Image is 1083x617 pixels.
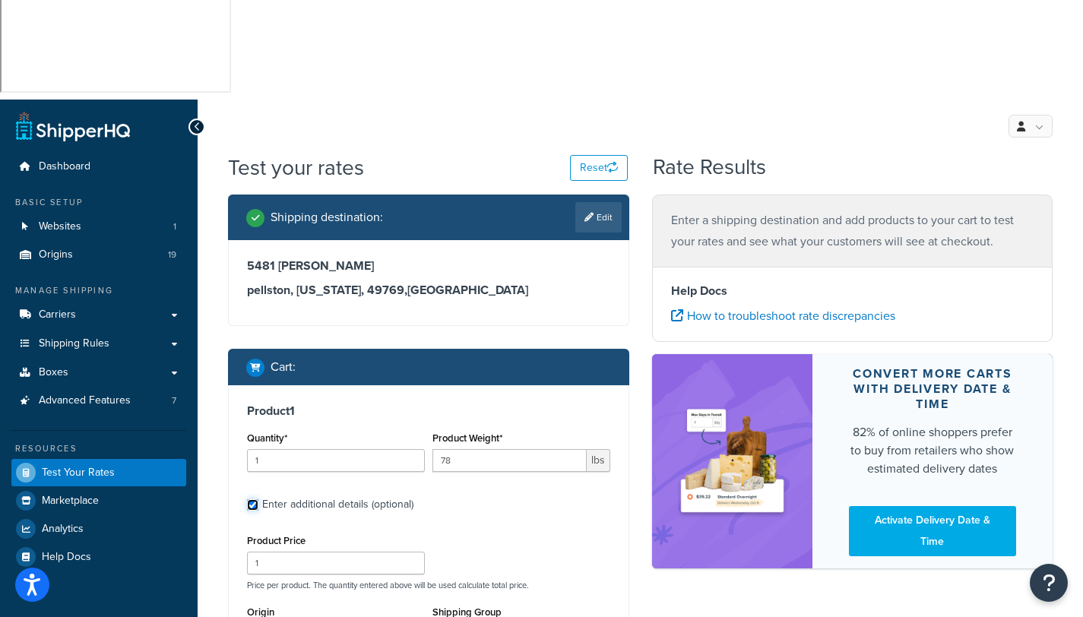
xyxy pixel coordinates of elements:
[671,307,895,324] a: How to troubleshoot rate discrepancies
[247,535,306,546] label: Product Price
[11,213,186,241] li: Websites
[247,432,287,444] label: Quantity*
[11,301,186,329] a: Carriers
[172,394,176,407] span: 7
[42,495,99,508] span: Marketplace
[11,515,186,543] a: Analytics
[271,360,296,374] h2: Cart :
[243,580,614,590] p: Price per product. The quantity entered above will be used calculate total price.
[11,459,186,486] a: Test Your Rates
[11,196,186,209] div: Basic Setup
[11,487,186,514] a: Marketplace
[11,330,186,358] a: Shipping Rules
[39,220,81,233] span: Websites
[39,308,76,321] span: Carriers
[11,387,186,415] li: Advanced Features
[42,523,84,536] span: Analytics
[42,551,91,564] span: Help Docs
[247,258,610,274] h3: 5481 [PERSON_NAME]
[247,449,425,472] input: 0.0
[11,241,186,269] a: Origins19
[849,423,1017,478] div: 82% of online shoppers prefer to buy from retailers who show estimated delivery dates
[11,442,186,455] div: Resources
[849,506,1017,556] a: Activate Delivery Date & Time
[168,248,176,261] span: 19
[39,366,68,379] span: Boxes
[11,241,186,269] li: Origins
[11,284,186,297] div: Manage Shipping
[173,220,176,233] span: 1
[432,432,502,444] label: Product Weight*
[247,283,610,298] h3: pellston, [US_STATE], 49769 , [GEOGRAPHIC_DATA]
[671,282,1034,300] h4: Help Docs
[42,467,115,479] span: Test Your Rates
[39,394,131,407] span: Advanced Features
[587,449,610,472] span: lbs
[247,403,610,419] h3: Product 1
[39,160,90,173] span: Dashboard
[671,210,1034,252] p: Enter a shipping destination and add products to your cart to test your rates and see what your c...
[271,210,383,224] h2: Shipping destination :
[653,156,766,179] h2: Rate Results
[262,494,413,515] div: Enter additional details (optional)
[11,213,186,241] a: Websites1
[849,366,1017,412] div: Convert more carts with delivery date & time
[11,387,186,415] a: Advanced Features7
[675,381,790,542] img: feature-image-ddt-36eae7f7280da8017bfb280eaccd9c446f90b1fe08728e4019434db127062ab4.png
[432,449,587,472] input: 0.00
[228,153,364,182] h1: Test your rates
[39,248,73,261] span: Origins
[39,337,109,350] span: Shipping Rules
[247,499,258,511] input: Enter additional details (optional)
[1030,564,1068,602] button: Open Resource Center
[575,202,622,233] a: Edit
[11,359,186,387] a: Boxes
[11,153,186,181] a: Dashboard
[11,543,186,571] a: Help Docs
[570,155,628,181] button: Reset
